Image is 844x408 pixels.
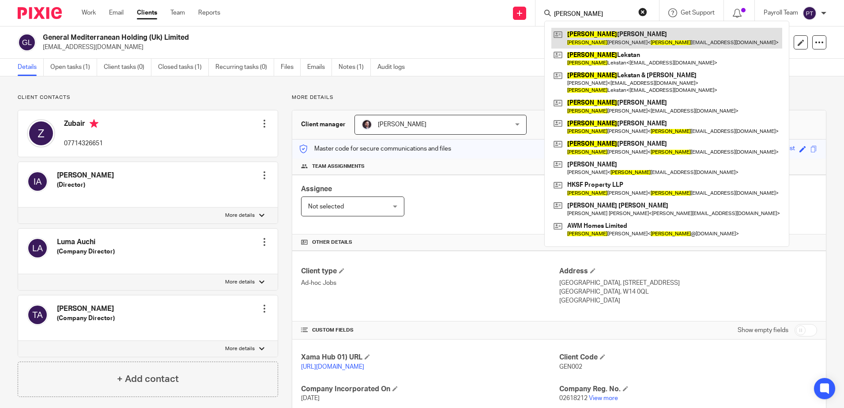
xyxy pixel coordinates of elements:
[57,238,115,247] h4: Luma Auchi
[137,8,157,17] a: Clients
[90,119,98,128] i: Primary
[57,314,115,323] h5: (Company Director)
[18,33,36,52] img: svg%3E
[158,59,209,76] a: Closed tasks (1)
[50,59,97,76] a: Open tasks (1)
[312,239,352,246] span: Other details
[378,121,426,128] span: [PERSON_NAME]
[57,247,115,256] h5: (Company Director)
[117,372,179,386] h4: + Add contact
[301,327,559,334] h4: CUSTOM FIELDS
[109,8,124,17] a: Email
[82,8,96,17] a: Work
[308,204,344,210] span: Not selected
[43,33,573,42] h2: General Mediterranean Holding (Uk) Limited
[362,119,372,130] img: Capture.PNG
[170,8,185,17] a: Team
[27,304,48,325] img: svg%3E
[18,94,278,101] p: Client contacts
[559,395,588,401] span: 02618212
[57,181,114,189] h5: (Director)
[27,238,48,259] img: svg%3E
[559,287,817,296] p: [GEOGRAPHIC_DATA], W14 0QL
[559,364,582,370] span: GEN002
[301,364,364,370] a: [URL][DOMAIN_NAME]
[64,139,103,148] p: 07714326651
[553,11,633,19] input: Search
[339,59,371,76] a: Notes (1)
[638,8,647,16] button: Clear
[215,59,274,76] a: Recurring tasks (0)
[377,59,411,76] a: Audit logs
[57,171,114,180] h4: [PERSON_NAME]
[738,326,788,335] label: Show empty fields
[301,353,559,362] h4: Xama Hub 01) URL
[292,94,826,101] p: More details
[225,345,255,352] p: More details
[559,385,817,394] h4: Company Reg. No.
[764,8,798,17] p: Payroll Team
[559,353,817,362] h4: Client Code
[104,59,151,76] a: Client tasks (0)
[301,267,559,276] h4: Client type
[301,120,346,129] h3: Client manager
[225,279,255,286] p: More details
[27,171,48,192] img: svg%3E
[27,119,55,147] img: svg%3E
[198,8,220,17] a: Reports
[559,296,817,305] p: [GEOGRAPHIC_DATA]
[681,10,715,16] span: Get Support
[803,6,817,20] img: svg%3E
[18,7,62,19] img: Pixie
[281,59,301,76] a: Files
[64,119,103,130] h4: Zubair
[57,304,115,314] h4: [PERSON_NAME]
[307,59,332,76] a: Emails
[299,144,451,153] p: Master code for secure communications and files
[589,395,618,401] a: View more
[18,59,44,76] a: Details
[559,279,817,287] p: [GEOGRAPHIC_DATA], [STREET_ADDRESS]
[225,212,255,219] p: More details
[301,395,320,401] span: [DATE]
[301,279,559,287] p: Ad-hoc Jobs
[301,185,332,193] span: Assignee
[43,43,706,52] p: [EMAIL_ADDRESS][DOMAIN_NAME]
[312,163,365,170] span: Team assignments
[301,385,559,394] h4: Company Incorporated On
[559,267,817,276] h4: Address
